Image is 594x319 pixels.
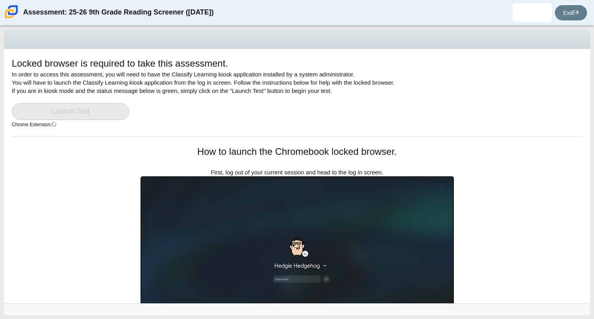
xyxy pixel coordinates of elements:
a: Exit [555,5,587,20]
img: amaria.beauchamp.OjEXYz [526,6,538,19]
a: Launch Test [12,103,129,120]
small: Chrome Extension: [12,122,56,127]
a: Carmen School of Science & Technology [3,14,20,21]
div: Assessment: 25-26 9th Grade Reading Screener ([DATE]) [23,3,214,22]
div: In order to access this assessment, you will need to have the Classify Learning kiosk application... [12,57,582,136]
img: Carmen School of Science & Technology [3,4,20,20]
h1: How to launch the Chromebook locked browser. [141,145,454,158]
h1: Locked browser is required to take this assessment. [12,57,228,70]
